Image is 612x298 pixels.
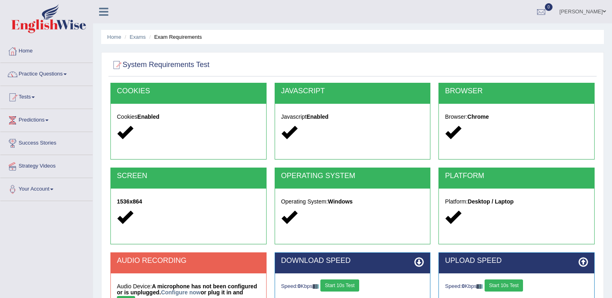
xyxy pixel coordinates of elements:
strong: 0 [462,283,465,289]
button: Start 10s Test [485,279,523,292]
a: Configure now [161,289,201,296]
a: Home [107,34,121,40]
h5: Cookies [117,114,260,120]
a: Practice Questions [0,63,93,83]
li: Exam Requirements [147,33,202,41]
a: Exams [130,34,146,40]
strong: Windows [328,198,353,205]
h2: BROWSER [445,87,588,95]
h5: Browser: [445,114,588,120]
a: Strategy Videos [0,155,93,175]
a: Tests [0,86,93,106]
img: ajax-loader-fb-connection.gif [476,284,483,289]
strong: 1536x864 [117,198,142,205]
a: Predictions [0,109,93,129]
a: Your Account [0,178,93,198]
strong: Chrome [468,113,489,120]
img: ajax-loader-fb-connection.gif [313,284,319,289]
div: Speed: Kbps [445,279,588,294]
strong: Desktop / Laptop [468,198,514,205]
h2: UPLOAD SPEED [445,257,588,265]
strong: Enabled [307,113,328,120]
h2: PLATFORM [445,172,588,180]
button: Start 10s Test [320,279,359,292]
div: Speed: Kbps [281,279,424,294]
strong: 0 [298,283,301,289]
h5: Operating System: [281,199,424,205]
h2: System Requirements Test [110,59,210,71]
h2: OPERATING SYSTEM [281,172,424,180]
h5: Platform: [445,199,588,205]
strong: Enabled [138,113,159,120]
h5: Javascript [281,114,424,120]
h2: JAVASCRIPT [281,87,424,95]
a: Home [0,40,93,60]
h2: COOKIES [117,87,260,95]
h2: DOWNLOAD SPEED [281,257,424,265]
h2: SCREEN [117,172,260,180]
a: Success Stories [0,132,93,152]
h2: AUDIO RECORDING [117,257,260,265]
span: 0 [545,3,553,11]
